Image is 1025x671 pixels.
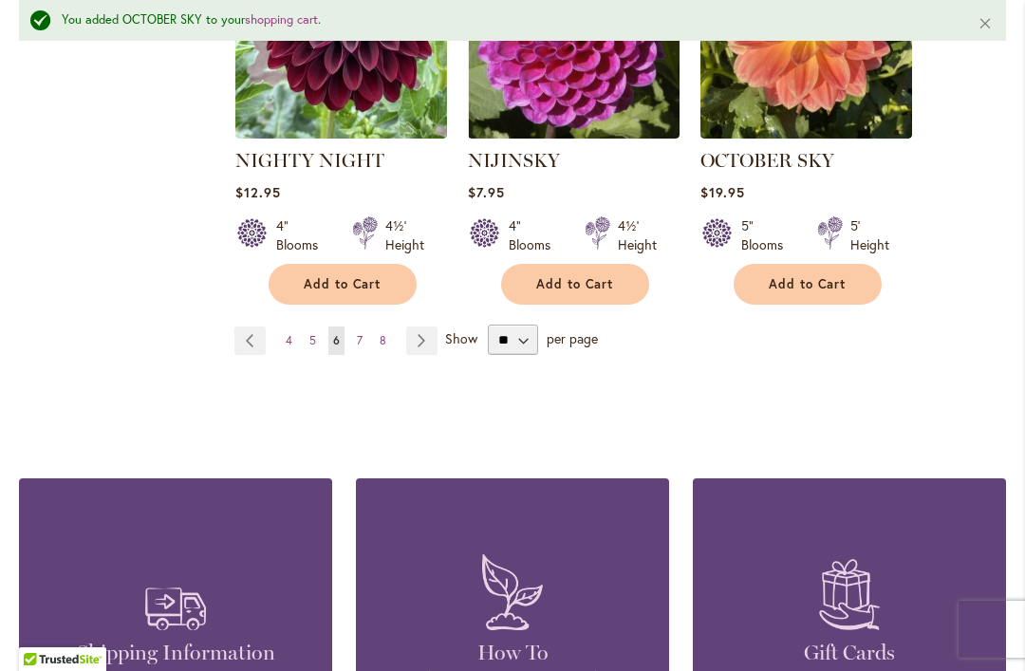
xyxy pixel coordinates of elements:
div: 4½' Height [618,216,657,254]
span: 5 [309,333,316,347]
a: 4 [281,326,297,355]
span: $7.95 [468,183,505,201]
span: $12.95 [235,183,281,201]
a: shopping cart [245,11,318,28]
iframe: Launch Accessibility Center [14,604,67,657]
a: 7 [352,326,367,355]
div: 4" Blooms [509,216,562,254]
div: 4½' Height [385,216,424,254]
span: Show [445,329,477,347]
span: $19.95 [700,183,745,201]
span: 4 [286,333,292,347]
span: 7 [357,333,363,347]
span: 6 [333,333,340,347]
a: NIGHTY NIGHT [235,149,384,172]
span: Add to Cart [536,276,614,292]
a: NIJINSKY [468,149,560,172]
button: Add to Cart [734,264,882,305]
span: Add to Cart [304,276,382,292]
button: Add to Cart [501,264,649,305]
div: You added OCTOBER SKY to your . [62,11,949,29]
div: 4" Blooms [276,216,329,254]
span: 8 [380,333,386,347]
a: OCTOBER SKY [700,149,834,172]
div: 5" Blooms [741,216,794,254]
span: per page [547,329,598,347]
a: 5 [305,326,321,355]
a: October Sky [700,124,912,142]
a: Nighty Night [235,124,447,142]
span: Add to Cart [769,276,847,292]
button: Add to Cart [269,264,417,305]
a: 8 [375,326,391,355]
a: NIJINSKY [468,124,680,142]
div: 5' Height [850,216,889,254]
h4: Gift Cards [721,640,978,666]
h4: Shipping Information [47,640,304,666]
